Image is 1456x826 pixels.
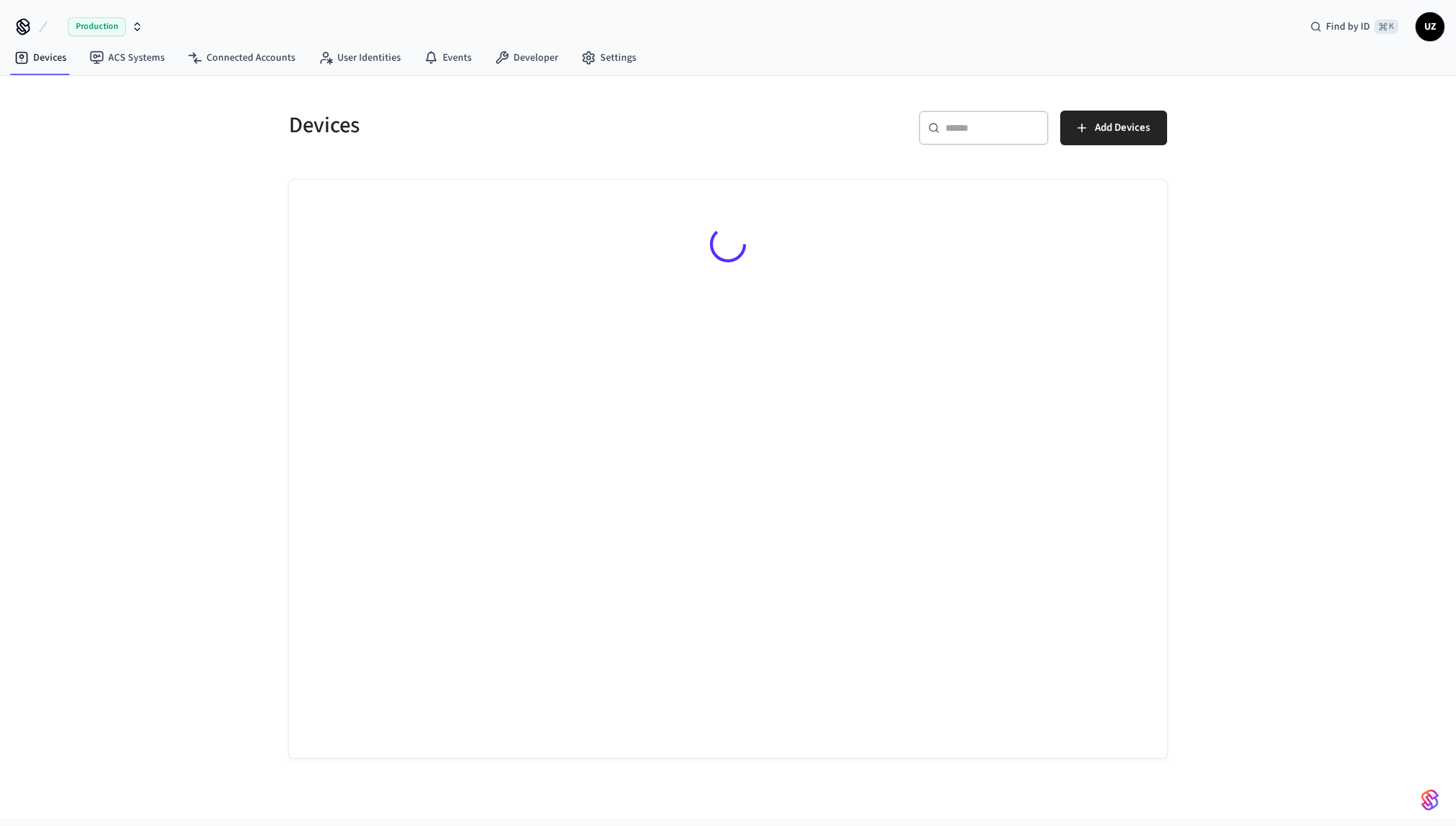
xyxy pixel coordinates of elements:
[1060,111,1167,145] button: Add Devices
[1299,14,1410,40] div: Find by ID⌘ K
[78,45,176,71] a: ACS Systems
[1416,12,1444,41] button: UZ
[570,45,648,71] a: Settings
[412,45,483,71] a: Events
[1417,14,1443,40] span: UZ
[483,45,570,71] a: Developer
[3,45,78,71] a: Devices
[1421,788,1439,812] img: SeamLogoGradient.69752ec5.svg
[68,17,126,36] span: Production
[307,45,412,71] a: User Identities
[176,45,307,71] a: Connected Accounts
[1326,20,1370,34] span: Find by ID
[1374,20,1398,34] span: ⌘ K
[289,111,719,140] h5: Devices
[1095,119,1150,137] span: Add Devices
